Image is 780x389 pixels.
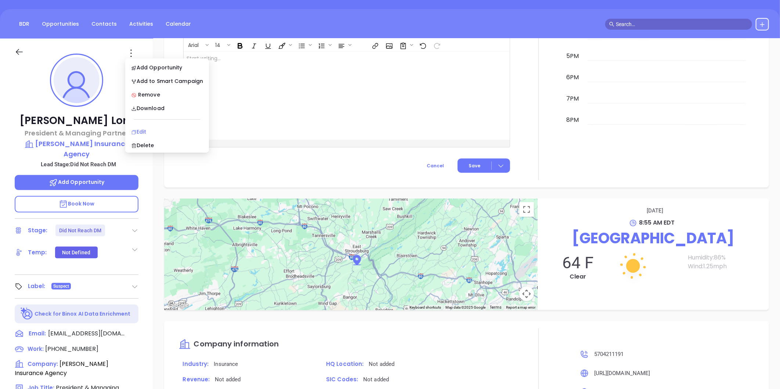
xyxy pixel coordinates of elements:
[194,339,279,349] span: Company information
[54,57,100,103] img: profile-user
[427,163,444,169] span: Cancel
[131,141,203,149] div: Delete
[458,159,510,173] button: Save
[609,22,614,27] span: search
[125,18,158,30] a: Activities
[212,39,226,51] button: 14
[545,227,762,249] p: [GEOGRAPHIC_DATA]
[519,287,534,301] button: Map camera controls
[334,39,353,51] span: Align
[545,253,611,272] p: 64 F
[179,340,279,349] a: Company information
[549,206,762,215] p: [DATE]
[363,376,389,383] span: Not added
[430,39,443,51] span: Redo
[184,39,210,51] span: Font family
[166,301,190,310] a: Open this area in Google Maps (opens a new window)
[59,225,102,236] div: Did Not Reach DM
[261,39,274,51] span: Underline
[506,305,535,309] a: Report a map error
[184,41,202,47] span: Arial
[28,247,47,258] div: Temp:
[15,360,108,377] span: [PERSON_NAME] Insurance Agency
[211,39,232,51] span: Font size
[131,63,203,72] div: Add Opportunity
[469,163,480,169] span: Save
[35,310,130,318] p: Check for Binox AI Data Enrichment
[87,18,121,30] a: Contacts
[369,361,394,367] span: Not added
[131,128,203,136] div: Edit
[161,18,195,30] a: Calendar
[214,361,238,367] span: Insurance
[519,202,534,217] button: Toggle fullscreen view
[616,20,748,28] input: Search…
[183,375,210,383] span: Revenue:
[688,262,762,271] p: Wind: 1.25 mph
[131,104,203,112] div: Download
[688,253,762,262] p: Humidity: 86 %
[594,370,650,377] span: [URL][DOMAIN_NAME]
[326,360,364,368] span: HQ Location:
[28,281,46,292] div: Label:
[596,229,670,303] img: Day
[28,225,48,236] div: Stage:
[15,139,138,159] a: [PERSON_NAME] Insurance Agency
[131,77,203,85] div: Add to Smart Campaign
[37,18,83,30] a: Opportunities
[45,345,98,353] span: [PHONE_NUMBER]
[183,360,209,368] span: Industry:
[382,39,395,51] span: Insert Image
[127,101,207,116] a: Download
[166,301,190,310] img: Google
[565,94,580,103] div: 7pm
[368,39,381,51] span: Insert link
[184,39,204,51] button: Arial
[639,218,675,227] span: 8:55 AM EDT
[565,73,580,82] div: 6pm
[445,305,485,309] span: Map data ©2025 Google
[215,376,241,383] span: Not added
[565,52,580,61] div: 5pm
[413,159,458,173] button: Cancel
[247,39,260,51] span: Italic
[409,305,441,310] button: Keyboard shortcuts
[565,116,580,124] div: 8pm
[416,39,429,51] span: Undo
[18,160,138,169] p: Lead Stage: Did Not Reach DM
[295,39,314,51] span: Insert Unordered List
[545,272,611,281] p: Clear
[131,91,203,99] div: Remove
[15,18,34,30] a: BDR
[49,178,105,186] span: Add Opportunity
[29,329,46,339] span: Email:
[212,41,224,47] span: 14
[15,114,138,127] p: [PERSON_NAME] Lord
[275,39,294,51] span: Fill color or set the text color
[53,282,69,290] span: Suspect
[233,39,246,51] span: Bold
[15,128,138,138] p: President & Managing Partner
[62,247,90,258] div: Not Defined
[396,39,415,51] span: Surveys
[490,305,502,310] a: Terms (opens in new tab)
[28,345,44,353] span: Work :
[21,308,33,320] img: Ai-Enrich-DaqCidB-.svg
[28,360,58,368] span: Company:
[314,39,333,51] span: Insert Ordered List
[594,351,624,357] span: 5704211191
[59,200,95,207] span: Book Now
[48,329,125,338] span: [EMAIL_ADDRESS][DOMAIN_NAME]
[326,375,358,383] span: SIC Codes:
